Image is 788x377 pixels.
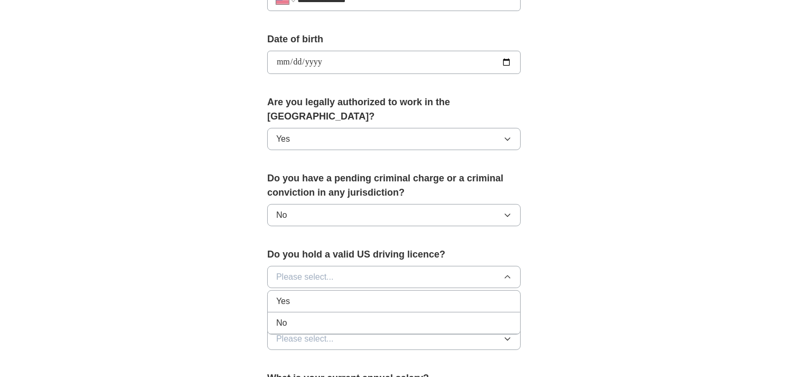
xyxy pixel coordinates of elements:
button: Yes [267,128,521,150]
span: Yes [276,295,290,308]
label: Do you hold a valid US driving licence? [267,247,521,262]
span: Please select... [276,333,334,345]
label: Are you legally authorized to work in the [GEOGRAPHIC_DATA]? [267,95,521,124]
span: No [276,317,287,329]
button: Please select... [267,266,521,288]
button: No [267,204,521,226]
span: Please select... [276,271,334,283]
label: Do you have a pending criminal charge or a criminal conviction in any jurisdiction? [267,171,521,200]
button: Please select... [267,328,521,350]
span: Yes [276,133,290,145]
span: No [276,209,287,222]
label: Date of birth [267,32,521,47]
